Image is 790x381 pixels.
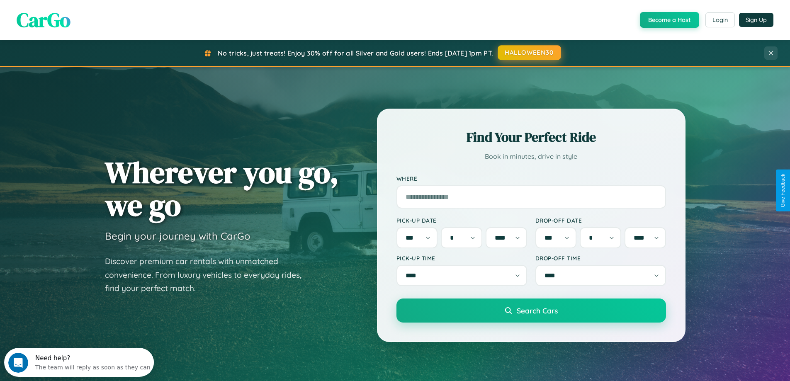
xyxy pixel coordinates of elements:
[3,3,154,26] div: Open Intercom Messenger
[705,12,735,27] button: Login
[396,298,666,323] button: Search Cars
[396,150,666,163] p: Book in minutes, drive in style
[105,230,250,242] h3: Begin your journey with CarGo
[535,255,666,262] label: Drop-off Time
[498,45,561,60] button: HALLOWEEN30
[105,255,312,295] p: Discover premium car rentals with unmatched convenience. From luxury vehicles to everyday rides, ...
[4,348,154,377] iframe: Intercom live chat discovery launcher
[17,6,70,34] span: CarGo
[780,174,786,207] div: Give Feedback
[31,14,146,22] div: The team will reply as soon as they can
[8,353,28,373] iframe: Intercom live chat
[31,7,146,14] div: Need help?
[218,49,493,57] span: No tricks, just treats! Enjoy 30% off for all Silver and Gold users! Ends [DATE] 1pm PT.
[396,217,527,224] label: Pick-up Date
[517,306,558,315] span: Search Cars
[739,13,773,27] button: Sign Up
[640,12,699,28] button: Become a Host
[396,175,666,182] label: Where
[396,128,666,146] h2: Find Your Perfect Ride
[105,156,339,221] h1: Wherever you go, we go
[535,217,666,224] label: Drop-off Date
[396,255,527,262] label: Pick-up Time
